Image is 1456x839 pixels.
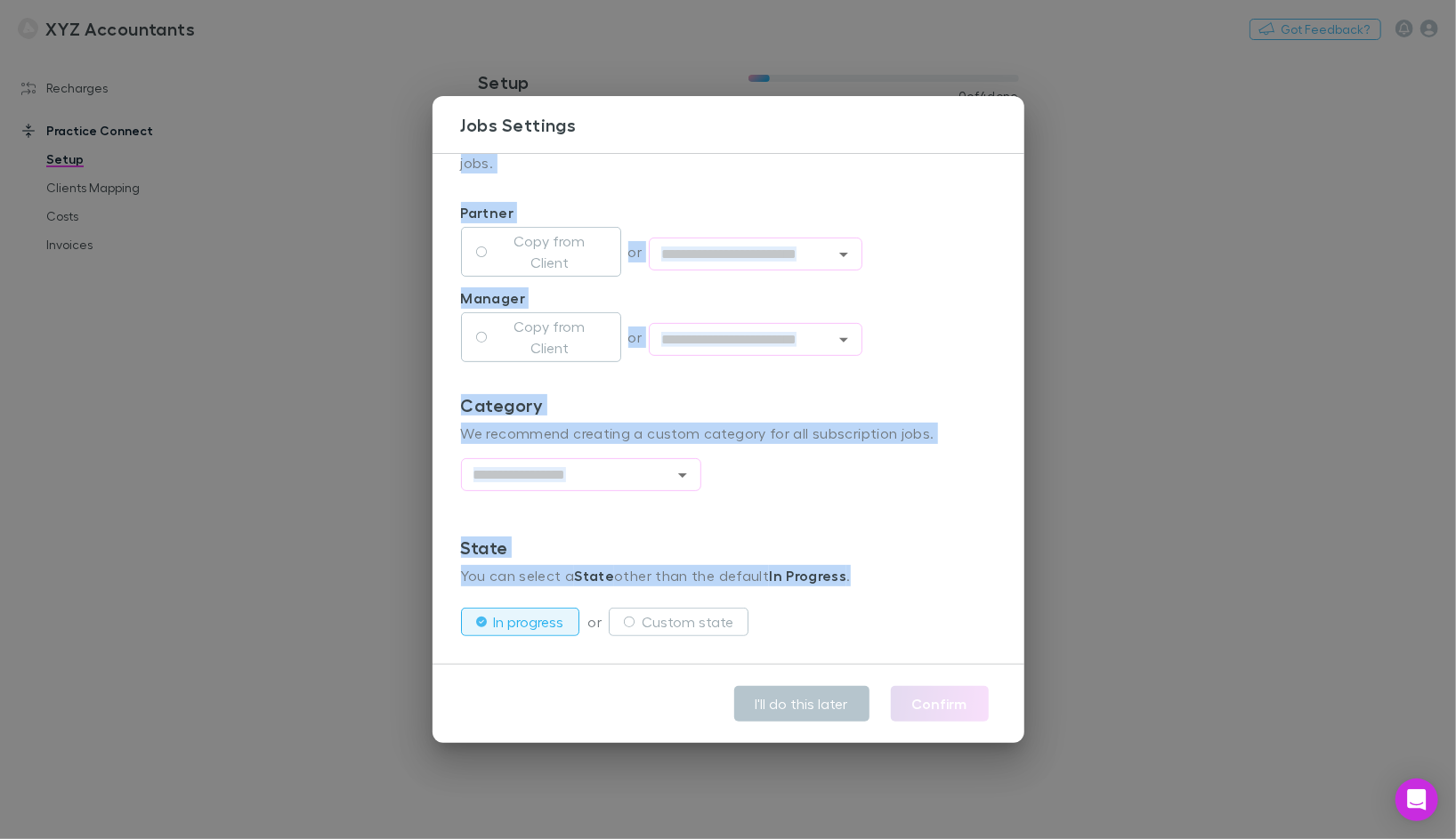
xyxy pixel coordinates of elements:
label: Copy from Client [494,230,606,273]
h3: Category [461,394,996,415]
label: Custom state [642,611,733,633]
strong: In Progress [769,567,846,585]
button: I'll do this later [734,686,870,722]
p: Manager [461,287,996,309]
p: We recommend creating a custom category for all subscription jobs. [461,423,996,444]
button: In progress [461,608,579,636]
button: Copy from Client [461,227,621,277]
button: Copy from Client [461,312,621,362]
label: In progress [494,611,564,633]
button: Open [670,463,695,488]
p: You can select a other than the default . [461,565,996,586]
div: Open Intercom Messenger [1395,778,1438,821]
h3: Jobs Settings [461,114,1024,135]
button: Open [831,242,856,267]
button: Custom state [609,608,748,636]
p: Partner [461,202,996,223]
h3: State [461,536,996,558]
strong: State [574,567,614,585]
button: Confirm [891,686,989,722]
label: Copy from Client [494,316,606,359]
p: or [628,241,650,262]
p: or [588,611,610,633]
p: or [628,327,650,348]
button: Open [831,327,856,352]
